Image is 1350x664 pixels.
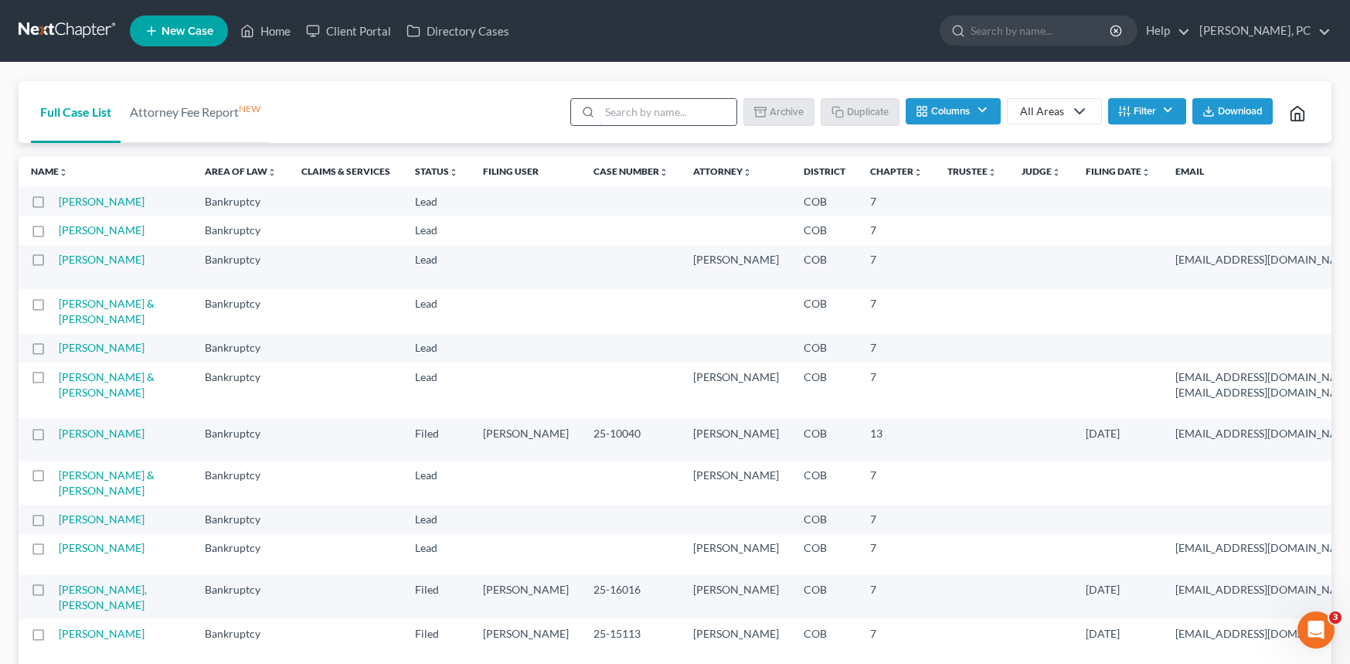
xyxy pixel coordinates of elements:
span: New Case [162,26,213,37]
a: Nameunfold_more [31,165,68,177]
td: Lead [403,216,471,244]
td: Bankruptcy [192,534,289,575]
td: 7 [858,289,935,333]
td: COB [791,619,858,663]
a: [PERSON_NAME] [59,195,145,208]
td: COB [791,289,858,333]
td: 7 [858,187,935,216]
a: [PERSON_NAME] [59,427,145,440]
td: 7 [858,505,935,533]
td: Lead [403,505,471,533]
td: 7 [858,575,935,619]
td: [PERSON_NAME] [681,461,791,505]
a: [PERSON_NAME] [59,223,145,237]
a: Directory Cases [399,17,517,45]
td: 7 [858,245,935,289]
span: Download [1218,105,1263,117]
td: [PERSON_NAME] [681,534,791,575]
td: Bankruptcy [192,619,289,663]
a: Trusteeunfold_more [947,165,997,177]
td: Lead [403,461,471,505]
button: Columns [906,98,1000,124]
a: [PERSON_NAME] [59,627,145,640]
td: Bankruptcy [192,575,289,619]
td: COB [791,534,858,575]
td: Bankruptcy [192,461,289,505]
a: [PERSON_NAME] [59,512,145,526]
td: 7 [858,534,935,575]
td: [PERSON_NAME] [681,619,791,663]
td: [PERSON_NAME] [681,245,791,289]
td: Bankruptcy [192,216,289,244]
td: Filed [403,419,471,460]
td: Bankruptcy [192,363,289,419]
td: [PERSON_NAME] [471,575,581,619]
td: COB [791,505,858,533]
a: Attorney Fee ReportNEW [121,81,270,143]
a: [PERSON_NAME] [59,253,145,266]
td: [PERSON_NAME] [681,575,791,619]
a: Help [1138,17,1190,45]
td: Lead [403,334,471,363]
a: [PERSON_NAME] & [PERSON_NAME] [59,468,155,497]
td: COB [791,334,858,363]
td: 7 [858,461,935,505]
td: COB [791,216,858,244]
td: [DATE] [1073,419,1163,460]
button: Filter [1108,98,1186,124]
td: Lead [403,363,471,419]
i: unfold_more [59,168,68,177]
td: Bankruptcy [192,289,289,333]
i: unfold_more [988,168,997,177]
td: [DATE] [1073,575,1163,619]
td: 7 [858,334,935,363]
a: Judgeunfold_more [1022,165,1061,177]
td: COB [791,187,858,216]
i: unfold_more [659,168,668,177]
i: unfold_more [267,168,277,177]
td: COB [791,363,858,419]
td: Bankruptcy [192,334,289,363]
td: Bankruptcy [192,505,289,533]
td: 13 [858,419,935,460]
a: [PERSON_NAME] & [PERSON_NAME] [59,370,155,399]
a: Statusunfold_more [415,165,458,177]
iframe: Intercom live chat [1297,611,1335,649]
a: [PERSON_NAME], PC [1192,17,1331,45]
a: Area of Lawunfold_more [205,165,277,177]
td: [PERSON_NAME] [471,619,581,663]
a: Full Case List [31,81,121,143]
td: 25-10040 [581,419,681,460]
td: Filed [403,575,471,619]
td: 7 [858,216,935,244]
a: [PERSON_NAME], [PERSON_NAME] [59,583,147,611]
td: [PERSON_NAME] [471,419,581,460]
i: unfold_more [449,168,458,177]
td: Bankruptcy [192,419,289,460]
th: Claims & Services [289,156,403,187]
a: Filing Dateunfold_more [1086,165,1151,177]
a: Client Portal [298,17,399,45]
td: COB [791,245,858,289]
td: Lead [403,245,471,289]
i: unfold_more [1141,168,1151,177]
td: Lead [403,289,471,333]
input: Search by name... [971,16,1112,45]
th: Filing User [471,156,581,187]
div: All Areas [1020,104,1064,119]
td: Bankruptcy [192,187,289,216]
td: [PERSON_NAME] [681,419,791,460]
td: [PERSON_NAME] [681,363,791,419]
i: unfold_more [1052,168,1061,177]
a: [PERSON_NAME] & [PERSON_NAME] [59,297,155,325]
td: 7 [858,619,935,663]
a: [PERSON_NAME] [59,541,145,554]
td: [DATE] [1073,619,1163,663]
i: unfold_more [743,168,752,177]
span: 3 [1329,611,1341,624]
i: unfold_more [913,168,923,177]
td: COB [791,461,858,505]
td: 25-15113 [581,619,681,663]
td: COB [791,419,858,460]
a: [PERSON_NAME] [59,341,145,354]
